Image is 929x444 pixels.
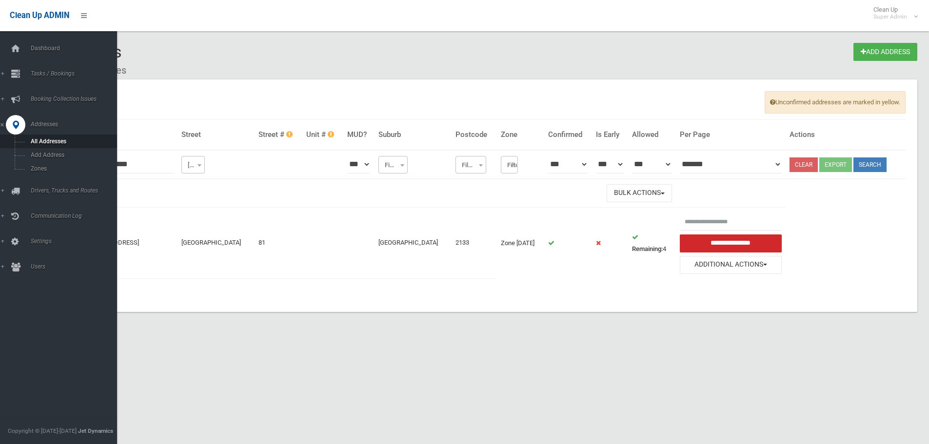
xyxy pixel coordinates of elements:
[28,238,124,245] span: Settings
[873,13,907,20] small: Super Admin
[378,156,408,174] span: Filter Suburb
[853,157,887,172] button: Search
[632,245,663,252] strong: Remaining:
[83,131,174,139] h4: Address
[452,207,497,278] td: 2133
[455,156,487,174] span: Filter Postcode
[503,158,517,172] span: Filter Zone
[378,131,448,139] h4: Suburb
[28,152,116,158] span: Add Address
[501,156,518,174] span: Filter Zone
[178,207,255,278] td: [GEOGRAPHIC_DATA]
[255,207,302,278] td: 81
[181,131,251,139] h4: Street
[790,131,902,139] h4: Actions
[78,427,113,434] strong: Jet Dynamics
[607,184,672,202] button: Bulk Actions
[632,131,672,139] h4: Allowed
[258,131,298,139] h4: Street #
[184,158,203,172] span: Filter Street
[765,91,906,114] span: Unconfirmed addresses are marked in yellow.
[28,138,116,145] span: All Addresses
[680,256,781,274] button: Additional Actions
[548,131,588,139] h4: Confirmed
[628,207,676,278] td: 4
[381,158,405,172] span: Filter Suburb
[819,157,852,172] button: Export
[10,11,69,20] span: Clean Up ADMIN
[28,165,116,172] span: Zones
[306,131,339,139] h4: Unit #
[28,45,124,52] span: Dashboard
[8,427,77,434] span: Copyright © [DATE]-[DATE]
[28,263,124,270] span: Users
[869,6,917,20] span: Clean Up
[501,131,540,139] h4: Zone
[497,207,544,278] td: Zone [DATE]
[455,131,493,139] h4: Postcode
[347,131,371,139] h4: MUD?
[28,212,124,219] span: Communication Log
[28,187,124,194] span: Drivers, Trucks and Routes
[28,121,124,128] span: Addresses
[853,43,917,61] a: Add Address
[680,131,781,139] h4: Per Page
[596,131,624,139] h4: Is Early
[181,156,205,174] span: Filter Street
[790,157,818,172] a: Clear
[458,158,484,172] span: Filter Postcode
[28,96,124,102] span: Booking Collection Issues
[28,70,124,77] span: Tasks / Bookings
[375,207,452,278] td: [GEOGRAPHIC_DATA]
